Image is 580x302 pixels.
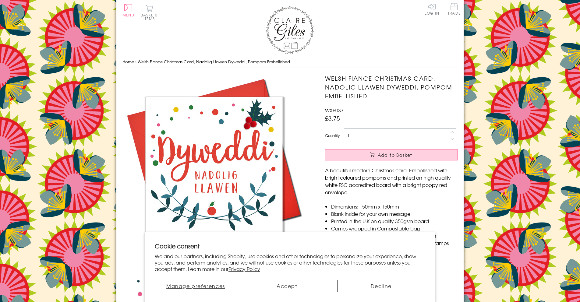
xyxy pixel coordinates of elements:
h2: Cookie consent [155,242,425,250]
button: Menu [122,4,134,17]
li: Comes wrapped in Compostable bag [331,225,458,232]
p: We and our partners, including Shopify, use cookies and other technologies to personalize your ex... [155,253,425,272]
a: Privacy Policy [228,265,260,272]
button: Basket0 items [141,5,157,20]
button: Add to Basket [325,149,458,160]
span: Add to Basket [378,152,412,158]
span: › [135,59,136,65]
a: Trade [448,3,461,16]
button: Decline [337,280,426,292]
li: Dimensions: 150mm x 150mm [331,203,458,210]
span: 0 items [143,12,157,21]
label: Quantity [325,133,340,138]
button: Manage preferences [155,280,237,292]
button: Accept [243,280,331,292]
nav: breadcrumbs [122,56,458,68]
span: Manage preferences [166,282,225,290]
li: Blank inside for your own message [331,210,458,217]
span: Welsh Fiance Christmas Card, Nadolig Llawen Dyweddi, Pompom Embellished [138,59,290,65]
span: WXP037 [325,107,344,114]
h1: Welsh Fiance Christmas Card, Nadolig Llawen Dyweddi, Pompom Embellished [325,74,458,100]
img: Claire Giles Greetings Cards [266,6,314,54]
span: £3.75 [325,114,340,122]
li: Printed in the U.K on quality 350gsm board [331,217,458,225]
img: Welsh Fiance Christmas Card, Nadolig Llawen Dyweddi, Pompom Embellished [122,74,305,257]
span: Trade [448,3,461,15]
a: Home [122,59,134,65]
a: Log In [425,3,439,15]
p: A beautiful modern Christmas card. Embellished with bright coloured pompoms and printed on high q... [325,167,458,196]
span: Menu [122,12,134,18]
